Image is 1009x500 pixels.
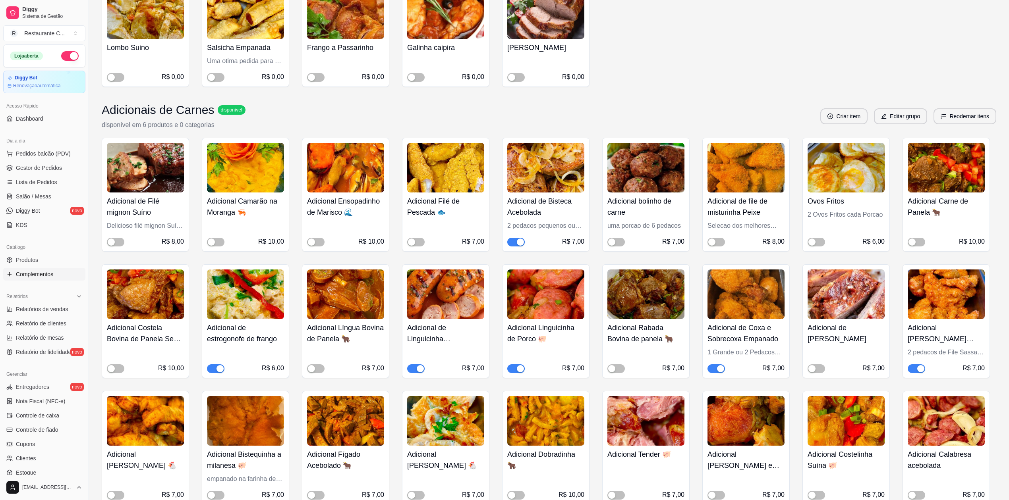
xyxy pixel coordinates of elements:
span: Sistema de Gestão [22,13,82,19]
img: product-image [707,396,785,446]
img: product-image [107,269,184,319]
h4: Frango a Passarinho [307,42,384,53]
span: Produtos [16,256,38,264]
div: R$ 7,00 [462,237,484,246]
div: R$ 7,00 [262,490,284,500]
h4: Adicional Calabresa acebolada [908,449,985,471]
img: product-image [307,143,384,192]
a: Lista de Pedidos [3,176,85,188]
div: empanado na farinha de rosca [207,474,284,484]
div: Delicioso filé mignon Suíno média de um pedaço grande ou dois menores [107,221,184,231]
span: ordered-list [941,113,946,119]
span: Relatório de clientes [16,319,66,327]
div: R$ 8,00 [762,237,785,246]
div: R$ 10,00 [559,490,584,500]
div: R$ 7,00 [862,490,885,500]
h4: Adicional Camarão na Moranga 🦐 [207,196,284,218]
a: Estoque [3,466,85,479]
h4: Adicional de Linguicinha [PERSON_NAME] [407,322,484,344]
div: Loja aberta [10,52,43,60]
a: Cupons [3,438,85,450]
span: edit [881,113,887,119]
img: product-image [908,396,985,446]
div: 2 Ovos Fritos cada Porcao [808,210,885,219]
h4: Adicional Filé de Pescada 🐟 [407,196,484,218]
div: 2 pedacos de File Sassami Crocante1 Grande ou 2 Pedacos pequenos empanado na farinha Panko [908,348,985,357]
span: Estoque [16,469,36,477]
button: Pedidos balcão (PDV) [3,147,85,160]
a: Salão / Mesas [3,190,85,203]
span: R [10,29,18,37]
span: plus-circle [827,113,833,119]
img: product-image [707,143,785,192]
a: Diggy BotRenovaçãoautomática [3,71,85,93]
a: Clientes [3,452,85,465]
div: R$ 6,00 [262,363,284,373]
span: disponível [219,107,244,113]
img: product-image [507,269,584,319]
div: R$ 7,00 [562,363,584,373]
div: R$ 6,00 [862,237,885,246]
span: Gestor de Pedidos [16,164,62,172]
a: Controle de caixa [3,409,85,422]
div: Catálogo [3,241,85,254]
div: R$ 0,00 [262,72,284,82]
span: Relatório de fidelidade [16,348,71,356]
button: editEditar grupo [874,108,927,124]
button: ordered-listReodernar itens [934,108,996,124]
span: Lista de Pedidos [16,178,57,186]
div: Restaurante C ... [24,29,65,37]
span: Relatórios de vendas [16,305,68,313]
img: product-image [107,143,184,192]
img: product-image [808,269,885,319]
h4: Adicional [PERSON_NAME] 🐔 [407,449,484,471]
h4: Adicional de Filé mignon Suíno [107,196,184,218]
div: Acesso Rápido [3,100,85,112]
span: Pedidos balcão (PDV) [16,150,71,158]
div: R$ 0,00 [562,72,584,82]
div: Dia a dia [3,135,85,147]
div: R$ 7,00 [862,363,885,373]
img: product-image [707,269,785,319]
div: R$ 0,00 [462,72,484,82]
img: product-image [407,396,484,446]
span: Dashboard [16,115,43,123]
h4: Adicional [PERSON_NAME] crocante [908,322,985,344]
div: R$ 0,00 [362,72,384,82]
h4: Adicional de file de misturinha Peixe [707,196,785,218]
h4: [PERSON_NAME] [507,42,584,53]
div: R$ 10,00 [358,237,384,246]
div: Gerenciar [3,368,85,381]
h4: Adicional de [PERSON_NAME] [808,322,885,344]
a: Controle de fiado [3,423,85,436]
button: plus-circleCriar item [820,108,868,124]
img: product-image [207,143,284,192]
img: product-image [808,143,885,192]
div: R$ 7,00 [562,237,584,246]
a: Gestor de Pedidos [3,162,85,174]
img: product-image [307,269,384,319]
button: [EMAIL_ADDRESS][DOMAIN_NAME] [3,478,85,497]
a: Relatório de fidelidadenovo [3,346,85,358]
span: [EMAIL_ADDRESS][DOMAIN_NAME] [22,484,73,490]
h4: Adicional de Coxa e Sobrecoxa Empanado [707,322,785,344]
span: Relatório de mesas [16,334,64,342]
img: product-image [407,143,484,192]
h4: Adicional Costelinha Suína 🐖 [808,449,885,471]
span: Complementos [16,270,53,278]
img: product-image [908,143,985,192]
img: product-image [507,143,584,192]
h4: Adicional Linguicinha de Porco 🐖 [507,322,584,344]
div: R$ 7,00 [662,490,684,500]
img: product-image [307,396,384,446]
span: Cupons [16,440,35,448]
span: Controle de caixa [16,412,59,419]
a: KDS [3,219,85,231]
img: product-image [808,396,885,446]
a: Diggy Botnovo [3,204,85,217]
a: Relatórios de vendas [3,303,85,315]
span: Clientes [16,454,36,462]
div: R$ 7,00 [162,490,184,500]
h4: Adicional Carne de Panela 🐂 [908,196,985,218]
h4: Adicional [PERSON_NAME] e sobrecoxa🐔 [707,449,785,471]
